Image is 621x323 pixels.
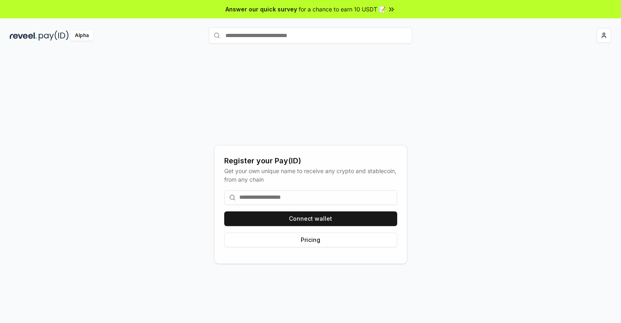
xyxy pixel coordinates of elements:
span: for a chance to earn 10 USDT 📝 [299,5,386,13]
img: pay_id [39,31,69,41]
button: Connect wallet [224,211,397,226]
div: Get your own unique name to receive any crypto and stablecoin, from any chain [224,167,397,184]
button: Pricing [224,233,397,247]
div: Alpha [70,31,93,41]
img: reveel_dark [10,31,37,41]
span: Answer our quick survey [225,5,297,13]
div: Register your Pay(ID) [224,155,397,167]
